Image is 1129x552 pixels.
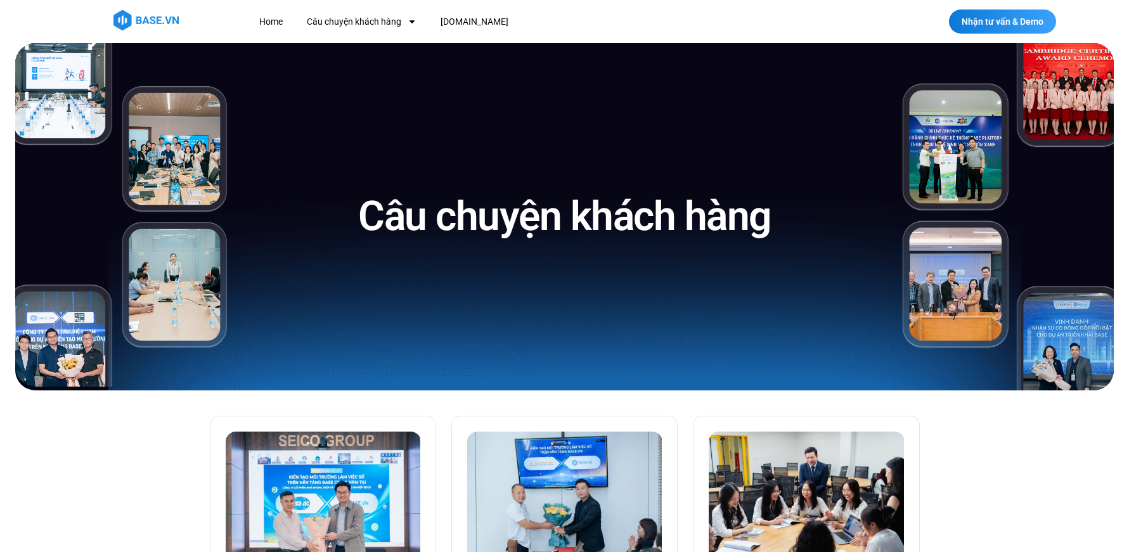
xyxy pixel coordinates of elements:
nav: Menu [250,10,741,34]
a: [DOMAIN_NAME] [431,10,518,34]
a: Nhận tư vấn & Demo [949,10,1056,34]
span: Nhận tư vấn & Demo [962,17,1043,26]
a: Home [250,10,292,34]
h1: Câu chuyện khách hàng [358,190,771,243]
a: Câu chuyện khách hàng [297,10,426,34]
